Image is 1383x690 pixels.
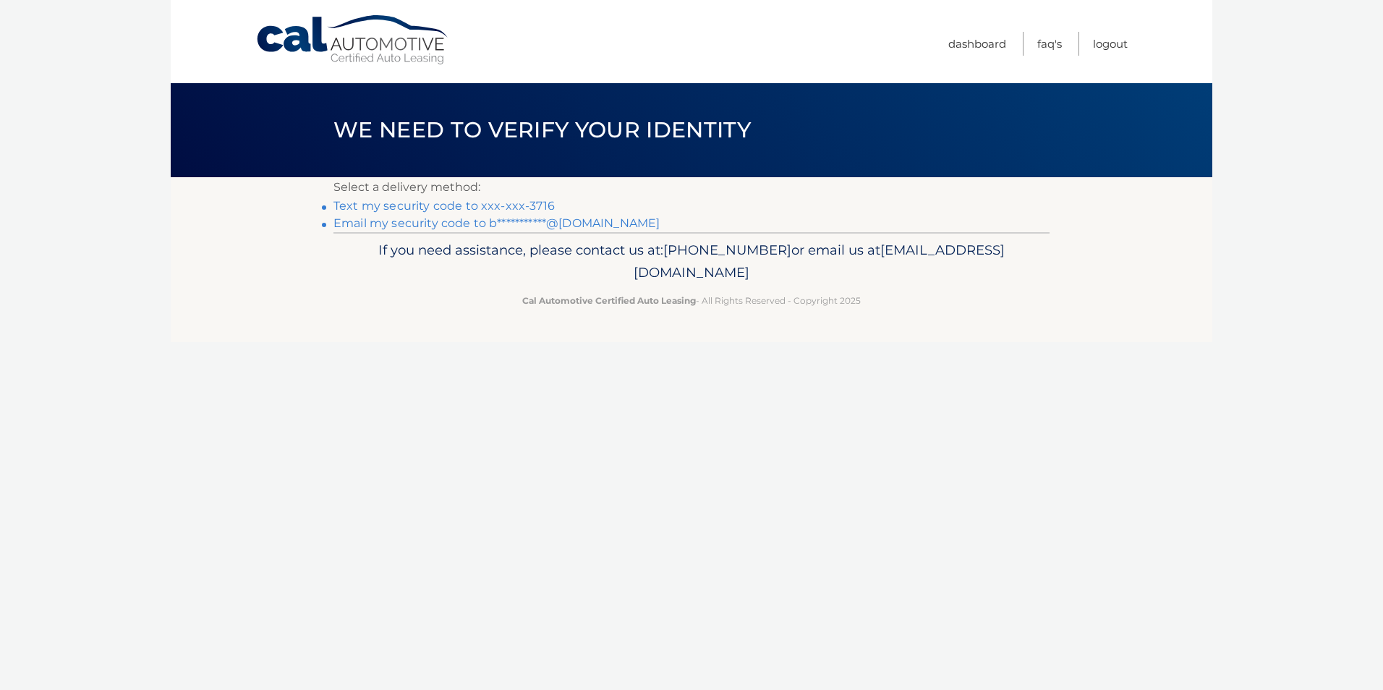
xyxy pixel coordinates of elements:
[255,14,451,66] a: Cal Automotive
[522,295,696,306] strong: Cal Automotive Certified Auto Leasing
[333,199,555,213] a: Text my security code to xxx-xxx-3716
[333,116,751,143] span: We need to verify your identity
[333,177,1050,197] p: Select a delivery method:
[343,239,1040,285] p: If you need assistance, please contact us at: or email us at
[948,32,1006,56] a: Dashboard
[663,242,791,258] span: [PHONE_NUMBER]
[343,293,1040,308] p: - All Rights Reserved - Copyright 2025
[1037,32,1062,56] a: FAQ's
[1093,32,1128,56] a: Logout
